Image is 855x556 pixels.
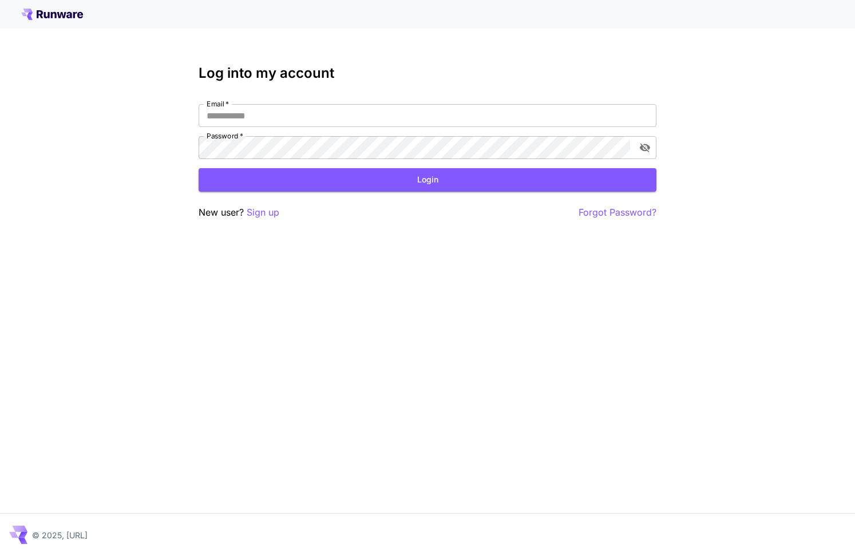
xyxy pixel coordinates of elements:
[247,205,279,220] button: Sign up
[32,529,88,541] p: © 2025, [URL]
[635,137,655,158] button: toggle password visibility
[199,65,656,81] h3: Log into my account
[199,205,279,220] p: New user?
[207,99,229,109] label: Email
[579,205,656,220] button: Forgot Password?
[207,131,243,141] label: Password
[199,168,656,192] button: Login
